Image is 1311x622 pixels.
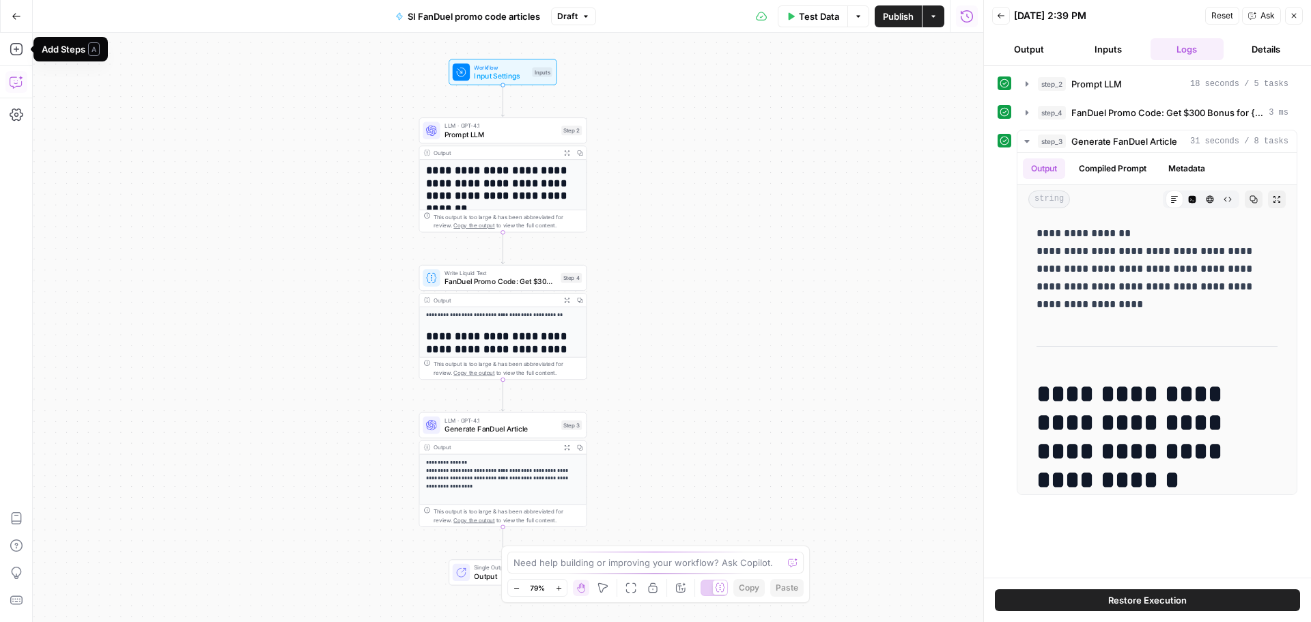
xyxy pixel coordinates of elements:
span: step_2 [1038,77,1066,91]
span: Prompt LLM [445,129,557,140]
span: Single Output [474,563,533,572]
span: FanDuel Promo Code: Get $300 Bonus for {{ event_title }} [1071,106,1263,119]
span: LLM · GPT-4.1 [445,122,557,130]
div: Step 4 [561,273,582,283]
button: Logs [1151,38,1224,60]
span: Copy the output [453,222,494,229]
span: Test Data [799,10,839,23]
span: Write Liquid Text [445,268,556,277]
button: Details [1229,38,1303,60]
g: Edge from step_2 to step_4 [501,232,505,264]
button: 3 ms [1017,102,1297,124]
button: Test Data [778,5,847,27]
g: Edge from start to step_2 [501,85,505,117]
div: Step 2 [561,126,582,135]
span: Copy the output [453,517,494,524]
span: FanDuel Promo Code: Get $300 Bonus for {{ event_title }} [445,277,556,287]
div: This output is too large & has been abbreviated for review. to view the full content. [434,507,582,524]
span: 79% [530,582,545,593]
span: Ask [1260,10,1275,22]
span: 3 ms [1269,107,1288,119]
span: Prompt LLM [1071,77,1122,91]
span: Publish [883,10,914,23]
span: LLM · GPT-4.1 [445,416,557,425]
button: Metadata [1160,158,1213,179]
span: Workflow [474,63,528,72]
button: 18 seconds / 5 tasks [1017,73,1297,95]
span: 31 seconds / 8 tasks [1190,135,1288,147]
span: Generate FanDuel Article [445,423,557,434]
div: Output [434,443,557,452]
button: Restore Execution [995,589,1300,611]
button: Paste [770,579,804,597]
div: This output is too large & has been abbreviated for review. to view the full content. [434,212,582,229]
span: Draft [557,10,578,23]
span: Output [474,571,533,582]
g: Edge from step_3 to end [501,527,505,559]
span: Restore Execution [1108,593,1187,607]
span: string [1028,190,1070,208]
span: 18 seconds / 5 tasks [1190,78,1288,90]
div: 31 seconds / 8 tasks [1017,153,1297,494]
div: This output is too large & has been abbreviated for review. to view the full content. [434,360,582,377]
button: SI FanDuel promo code articles [387,5,548,27]
g: Edge from step_4 to step_3 [501,380,505,411]
div: Inputs [532,67,552,76]
div: Output [434,148,557,157]
button: Reset [1205,7,1239,25]
div: Write Liquid TextFanDuel Promo Code: Get $300 Bonus for {{ event_title }}Step 4Output**** **** **... [419,265,587,380]
span: Generate FanDuel Article [1071,135,1177,148]
button: Copy [733,579,765,597]
button: Output [992,38,1066,60]
span: SI FanDuel promo code articles [408,10,540,23]
button: Ask [1242,7,1281,25]
span: step_4 [1038,106,1066,119]
span: Copy [739,582,759,594]
span: step_3 [1038,135,1066,148]
button: Draft [551,8,596,25]
div: WorkflowInput SettingsInputs [419,59,587,85]
span: Paste [776,582,798,594]
div: Step 3 [561,421,582,430]
button: 31 seconds / 8 tasks [1017,130,1297,152]
div: Output [434,296,557,305]
button: Inputs [1071,38,1145,60]
button: Publish [875,5,922,27]
button: Compiled Prompt [1071,158,1155,179]
div: Single OutputOutputEnd [419,559,587,585]
button: Output [1023,158,1065,179]
span: Input Settings [474,70,528,81]
span: Copy the output [453,369,494,376]
span: Reset [1211,10,1233,22]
